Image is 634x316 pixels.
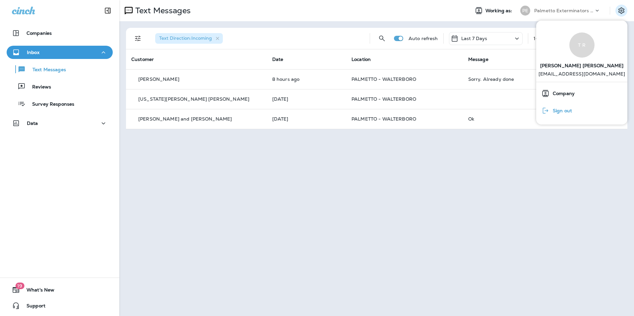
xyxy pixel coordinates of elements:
div: Sorry. Already done [468,77,555,82]
span: Customer [131,56,154,62]
span: Support [20,303,45,311]
button: Settings [615,5,627,17]
div: Text Direction:Incoming [155,33,223,44]
a: T R[PERSON_NAME] [PERSON_NAME] [EMAIL_ADDRESS][DOMAIN_NAME] [536,26,627,82]
span: Location [351,56,371,62]
button: Collapse Sidebar [98,4,117,17]
button: Text Messages [7,62,113,76]
span: 19 [15,283,24,289]
button: Reviews [7,79,113,93]
p: Sep 26, 2025 06:45 PM [272,116,341,122]
p: Data [27,121,38,126]
div: 1 - 3 [534,36,540,41]
p: [US_STATE][PERSON_NAME] [PERSON_NAME] [138,96,249,102]
span: Date [272,56,284,62]
button: Search Messages [375,32,389,45]
span: Text Direction : Incoming [159,35,212,41]
p: Last 7 Days [461,36,487,41]
p: [PERSON_NAME] [138,77,179,82]
span: Sign out [549,108,572,114]
button: Company [536,85,627,102]
button: 19What's New [7,283,113,296]
p: Text Messages [133,6,191,16]
button: Sign out [536,102,627,119]
p: Palmetto Exterminators LLC [534,8,594,13]
button: Survey Responses [7,97,113,111]
button: Inbox [7,46,113,59]
a: Company [539,87,625,100]
button: Companies [7,26,113,40]
p: Survey Responses [26,101,74,108]
p: Reviews [26,84,51,90]
button: Support [7,299,113,312]
span: Message [468,56,488,62]
span: PALMETTO - WALTERBORO [351,96,416,102]
p: Companies [27,30,52,36]
button: Filters [131,32,145,45]
p: Auto refresh [409,36,438,41]
span: PALMETTO - WALTERBORO [351,116,416,122]
span: What's New [20,287,54,295]
p: [EMAIL_ADDRESS][DOMAIN_NAME] [539,71,625,82]
p: Sep 29, 2025 03:06 PM [272,96,341,102]
button: Data [7,117,113,130]
p: Inbox [27,50,39,55]
span: PALMETTO - WALTERBORO [351,76,416,82]
div: Ok [468,116,555,122]
span: [PERSON_NAME] [PERSON_NAME] [540,58,624,71]
span: Working as: [485,8,514,14]
a: Sign out [539,104,625,117]
div: T R [569,32,595,58]
p: Oct 2, 2025 08:41 AM [272,77,341,82]
p: [PERSON_NAME] and [PERSON_NAME] [138,116,232,122]
div: PE [520,6,530,16]
span: Company [549,91,575,96]
p: Text Messages [26,67,66,73]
